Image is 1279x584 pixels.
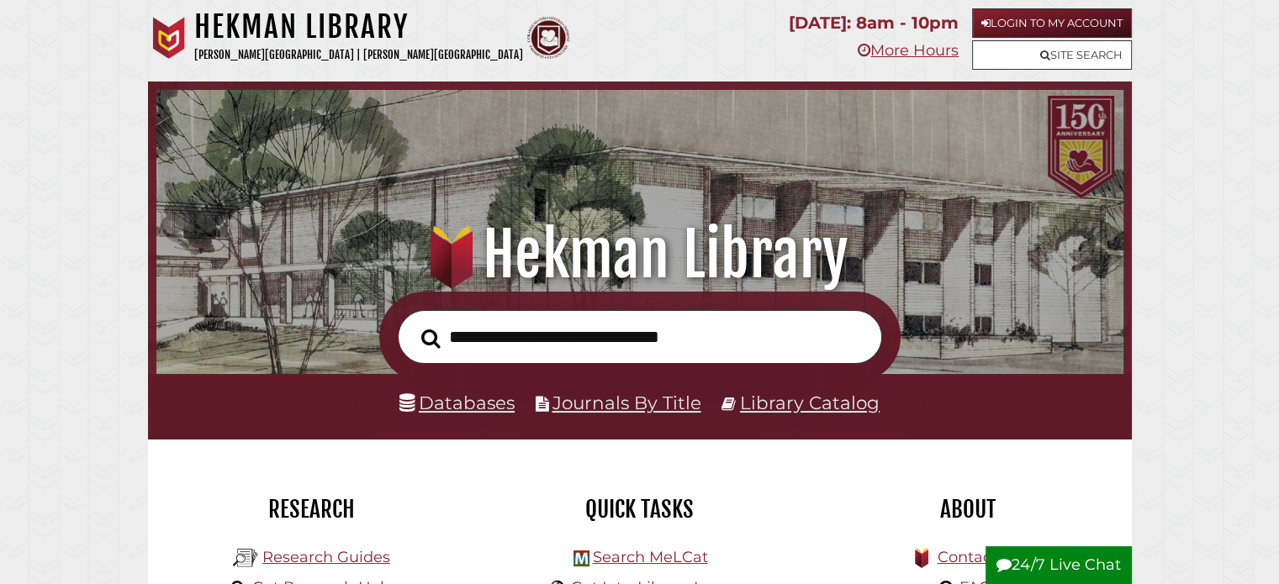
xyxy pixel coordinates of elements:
a: Databases [399,392,515,413]
a: Journals By Title [552,392,701,413]
h1: Hekman Library [175,218,1103,292]
button: Search [413,324,449,353]
img: Calvin Theological Seminary [527,17,569,59]
a: Library Catalog [740,392,880,413]
i: Search [421,328,441,348]
p: [DATE]: 8am - 10pm [789,8,959,38]
h2: Research [161,495,463,523]
a: Login to My Account [972,8,1132,38]
img: Hekman Library Logo [573,550,589,566]
p: [PERSON_NAME][GEOGRAPHIC_DATA] | [PERSON_NAME][GEOGRAPHIC_DATA] [194,45,523,65]
h1: Hekman Library [194,8,523,45]
a: Research Guides [262,548,390,566]
a: Contact Us [937,548,1020,566]
h2: About [817,495,1119,523]
a: More Hours [858,41,959,60]
h2: Quick Tasks [489,495,791,523]
a: Site Search [972,40,1132,70]
img: Calvin University [148,17,190,59]
a: Search MeLCat [592,548,707,566]
img: Hekman Library Logo [233,545,258,571]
